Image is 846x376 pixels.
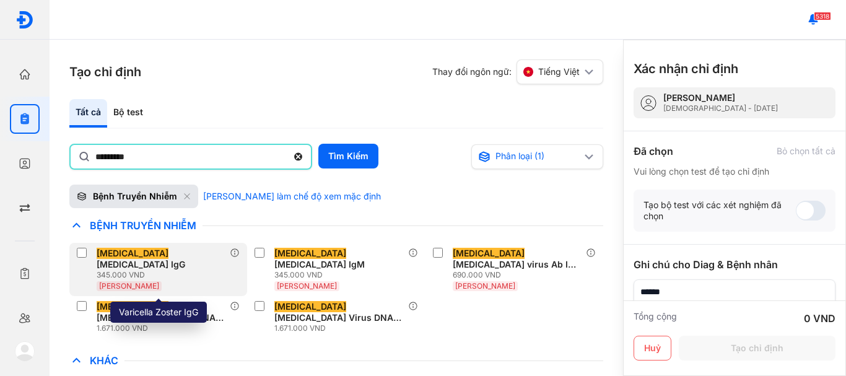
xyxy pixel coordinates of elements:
div: [MEDICAL_DATA] virus Ab IgG + IgM [453,248,581,270]
div: 1.671.000 VND [97,323,230,333]
div: Vui lòng chọn test để tạo chỉ định [634,166,835,177]
div: 1.671.000 VND [274,323,408,333]
img: logo [15,341,35,361]
span: Khác [84,354,124,367]
h3: Tạo chỉ định [69,63,141,81]
button: Huỷ [634,336,671,361]
div: Bộ test [107,99,149,128]
div: Tạo bộ test với các xét nghiệm đã chọn [643,199,796,222]
span: [PERSON_NAME] [99,281,159,291]
div: Ghi chú cho Diag & Bệnh nhân [634,257,835,272]
div: 345.000 VND [97,270,230,280]
div: 690.000 VND [453,270,586,280]
div: Đã chọn [634,144,673,159]
div: 345.000 VND [274,270,408,280]
div: [DEMOGRAPHIC_DATA] - [DATE] [663,103,778,113]
span: 5318 [814,12,831,20]
button: Tạo chỉ định [679,336,835,361]
div: [PERSON_NAME] [663,92,778,103]
div: Tổng cộng [634,311,677,326]
div: 0 VND [804,311,835,326]
span: [MEDICAL_DATA] [274,301,346,312]
div: [MEDICAL_DATA] IgG [97,248,225,270]
span: [MEDICAL_DATA] [274,248,346,259]
div: Phân loại (1) [478,151,582,163]
span: [MEDICAL_DATA] [97,301,168,312]
span: [MEDICAL_DATA] [97,248,168,259]
span: [PERSON_NAME] [455,281,515,291]
div: Bỏ chọn tất cả [777,146,835,157]
span: [MEDICAL_DATA] [453,248,525,259]
span: [PERSON_NAME] [277,281,337,291]
h3: Xác nhận chỉ định [634,60,738,77]
div: Thay đổi ngôn ngữ: [432,59,603,84]
span: Tiếng Việt [538,66,580,77]
div: Tất cả [69,99,107,128]
button: Tìm Kiếm [318,144,378,168]
div: Bệnh Truyền Nhiễm [93,191,177,202]
div: [MEDICAL_DATA] IgM [274,248,403,270]
span: Bệnh Truyền Nhiễm [84,219,203,232]
div: [MEDICAL_DATA] Virus DNA Realtime (Định tính) ** [97,301,225,323]
div: [PERSON_NAME] làm chế độ xem mặc định [203,191,381,202]
img: logo [15,11,34,29]
div: [MEDICAL_DATA] Virus DNA Realtime (Định tính) ** [274,301,403,323]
